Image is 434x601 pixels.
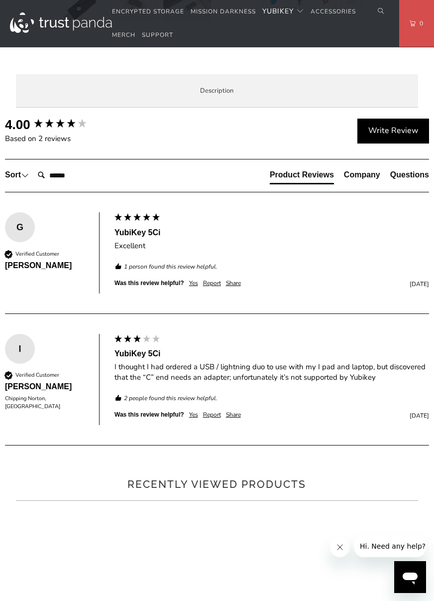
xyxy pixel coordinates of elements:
em: 2 people found this review helpful. [124,394,217,403]
div: Report [203,279,221,288]
div: Verified Customer [15,250,59,258]
div: Share [226,411,241,419]
div: 3 star rating [113,334,161,346]
div: YubiKey 5Ci [114,348,429,359]
div: Was this review helpful? [114,411,184,419]
div: Product Reviews [270,169,334,180]
div: [PERSON_NAME] [5,260,89,271]
div: Company [344,169,380,180]
input: Search [34,165,113,185]
div: 5 star rating [113,212,161,224]
label: Description [16,74,418,108]
div: 4.00 star rating [33,118,88,131]
div: Verified Customer [15,371,59,379]
div: Share [226,279,241,288]
span: Mission Darkness [191,7,256,15]
a: Merch [112,23,135,47]
div: 4.00 [5,116,30,134]
iframe: Button to launch messaging window [394,561,426,593]
div: Excellent [114,241,429,251]
span: Merch [112,31,135,39]
iframe: Message from company [354,535,426,557]
div: I [5,341,35,356]
span: 0 [416,18,424,29]
em: 1 person found this review helpful. [124,263,217,271]
div: Reviews Tabs [270,169,429,189]
a: Support [142,23,173,47]
div: Chipping Norton, [GEOGRAPHIC_DATA] [5,395,89,410]
span: Encrypted Storage [112,7,184,15]
div: [DATE] [246,412,429,420]
div: Overall product rating out of 5: 4.00 [5,116,109,134]
h2: Recently viewed products [16,476,418,492]
iframe: Close message [330,537,350,557]
div: Based on 2 reviews [5,134,109,144]
div: Write Review [357,119,429,144]
div: I thought I had ordered a USB / lightning duo to use with my I pad and laptop, but discovered tha... [114,362,429,383]
span: Accessories [311,7,356,15]
div: Was this review helpful? [114,279,184,288]
div: Yes [189,411,198,419]
img: Trust Panda Australia [10,12,112,33]
div: Yes [189,279,198,288]
div: [PERSON_NAME] [5,381,89,392]
div: Sort [5,169,29,180]
div: Report [203,411,221,419]
div: Questions [390,169,429,180]
div: [DATE] [246,280,429,289]
div: YubiKey 5Ci [114,227,429,238]
div: G [5,220,35,235]
span: YubiKey [262,6,294,16]
span: Support [142,31,173,39]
